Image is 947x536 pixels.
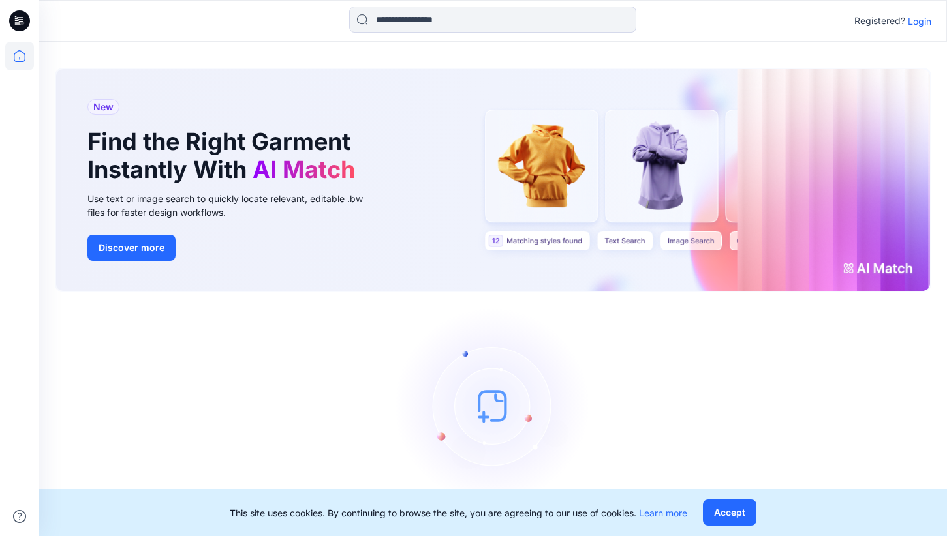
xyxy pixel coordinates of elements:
span: New [93,99,114,115]
div: Use text or image search to quickly locate relevant, editable .bw files for faster design workflows. [87,192,381,219]
h1: Find the Right Garment Instantly With [87,128,362,184]
button: Discover more [87,235,176,261]
a: Learn more [639,507,687,518]
p: Login [908,14,931,28]
p: Registered? [854,13,905,29]
img: empty-state-image.svg [396,308,591,503]
p: This site uses cookies. By continuing to browse the site, you are agreeing to our use of cookies. [230,506,687,520]
span: AI Match [253,155,355,184]
button: Accept [703,499,756,526]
